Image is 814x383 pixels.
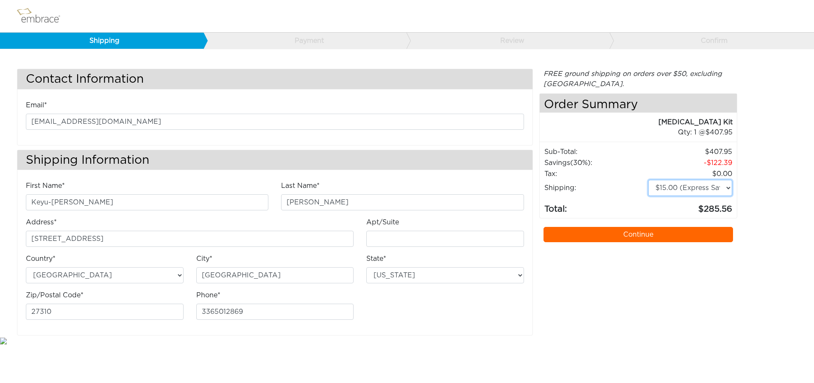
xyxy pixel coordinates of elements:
td: Total: [544,196,648,216]
label: Address* [26,217,57,227]
span: (30%) [570,159,591,166]
td: 122.39 [648,157,733,168]
h3: Shipping Information [17,150,532,170]
td: Tax: [544,168,648,179]
td: 407.95 [648,146,733,157]
div: [MEDICAL_DATA] Kit [540,117,733,127]
img: logo.png [15,6,70,27]
label: City* [196,254,212,264]
a: Continue [544,227,733,242]
h4: Order Summary [540,94,737,113]
label: State* [366,254,386,264]
label: Zip/Postal Code* [26,290,84,300]
td: Savings : [544,157,648,168]
span: 407.95 [705,129,733,136]
label: First Name* [26,181,65,191]
a: Review [406,33,610,49]
div: 1 @ [550,127,733,137]
td: 285.56 [648,196,733,216]
a: Confirm [609,33,813,49]
label: Apt/Suite [366,217,399,227]
label: Email* [26,100,47,110]
a: Payment [203,33,407,49]
td: 0.00 [648,168,733,179]
h3: Contact Information [17,69,532,89]
label: Last Name* [281,181,320,191]
td: Sub-Total: [544,146,648,157]
label: Phone* [196,290,220,300]
div: FREE ground shipping on orders over $50, excluding [GEOGRAPHIC_DATA]. [539,69,738,89]
label: Country* [26,254,56,264]
td: Shipping: [544,179,648,196]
